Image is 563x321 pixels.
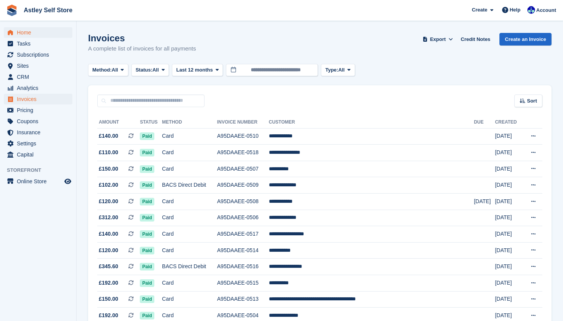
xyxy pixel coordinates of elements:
[140,247,154,254] span: Paid
[162,242,217,259] td: Card
[17,105,63,116] span: Pricing
[17,138,63,149] span: Settings
[495,291,522,308] td: [DATE]
[99,197,118,205] span: £120.00
[17,38,63,49] span: Tasks
[472,6,487,14] span: Create
[172,64,223,77] button: Last 12 months
[4,94,72,104] a: menu
[4,49,72,60] a: menu
[499,33,552,46] a: Create an Invoice
[17,49,63,60] span: Subscriptions
[217,275,269,292] td: A95DAAEE-0515
[162,194,217,210] td: Card
[88,44,196,53] p: A complete list of invoices for all payments
[217,177,269,194] td: A95DAAEE-0509
[99,295,118,303] span: £150.00
[140,263,154,270] span: Paid
[217,161,269,177] td: A95DAAEE-0507
[88,64,128,77] button: Method: All
[140,198,154,205] span: Paid
[4,149,72,160] a: menu
[17,72,63,82] span: CRM
[217,210,269,226] td: A95DAAEE-0506
[495,128,522,145] td: [DATE]
[269,116,474,129] th: Customer
[17,60,63,71] span: Sites
[97,116,140,129] th: Amount
[495,194,522,210] td: [DATE]
[495,275,522,292] td: [DATE]
[4,127,72,138] a: menu
[88,33,196,43] h1: Invoices
[162,177,217,194] td: BACS Direct Debit
[495,177,522,194] td: [DATE]
[474,116,495,129] th: Due
[217,116,269,129] th: Invoice Number
[99,246,118,254] span: £120.00
[63,177,72,186] a: Preview store
[17,27,63,38] span: Home
[152,66,159,74] span: All
[6,5,18,16] img: stora-icon-8386f47178a22dfd0bd8f6a31ec36ba5ce8667c1dd55bd0f319d3a0aa187defe.svg
[338,66,345,74] span: All
[4,27,72,38] a: menu
[325,66,338,74] span: Type:
[217,194,269,210] td: A95DAAEE-0508
[495,226,522,243] td: [DATE]
[536,7,556,14] span: Account
[495,242,522,259] td: [DATE]
[140,279,154,287] span: Paid
[495,116,522,129] th: Created
[162,291,217,308] td: Card
[131,64,169,77] button: Status: All
[4,83,72,93] a: menu
[140,149,154,156] span: Paid
[4,60,72,71] a: menu
[4,72,72,82] a: menu
[162,259,217,275] td: BACS Direct Debit
[510,6,520,14] span: Help
[140,312,154,319] span: Paid
[99,132,118,140] span: £140.00
[140,295,154,303] span: Paid
[99,311,118,319] span: £192.00
[162,210,217,226] td: Card
[140,165,154,173] span: Paid
[527,97,537,105] span: Sort
[17,116,63,127] span: Coupons
[217,128,269,145] td: A95DAAEE-0510
[458,33,493,46] a: Credit Notes
[495,210,522,226] td: [DATE]
[140,116,162,129] th: Status
[495,161,522,177] td: [DATE]
[92,66,112,74] span: Method:
[162,161,217,177] td: Card
[4,176,72,187] a: menu
[99,230,118,238] span: £140.00
[99,148,118,156] span: £110.00
[99,262,118,270] span: £345.60
[17,176,63,187] span: Online Store
[140,214,154,222] span: Paid
[162,145,217,161] td: Card
[17,127,63,138] span: Insurance
[17,149,63,160] span: Capital
[112,66,118,74] span: All
[495,145,522,161] td: [DATE]
[21,4,75,16] a: Astley Self Store
[99,181,118,189] span: £102.00
[217,291,269,308] td: A95DAAEE-0513
[217,242,269,259] td: A95DAAEE-0514
[17,94,63,104] span: Invoices
[495,259,522,275] td: [DATE]
[527,6,535,14] img: Gemma Parkinson
[140,181,154,189] span: Paid
[162,128,217,145] td: Card
[430,36,446,43] span: Export
[4,105,72,116] a: menu
[140,132,154,140] span: Paid
[474,194,495,210] td: [DATE]
[217,145,269,161] td: A95DAAEE-0518
[176,66,213,74] span: Last 12 months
